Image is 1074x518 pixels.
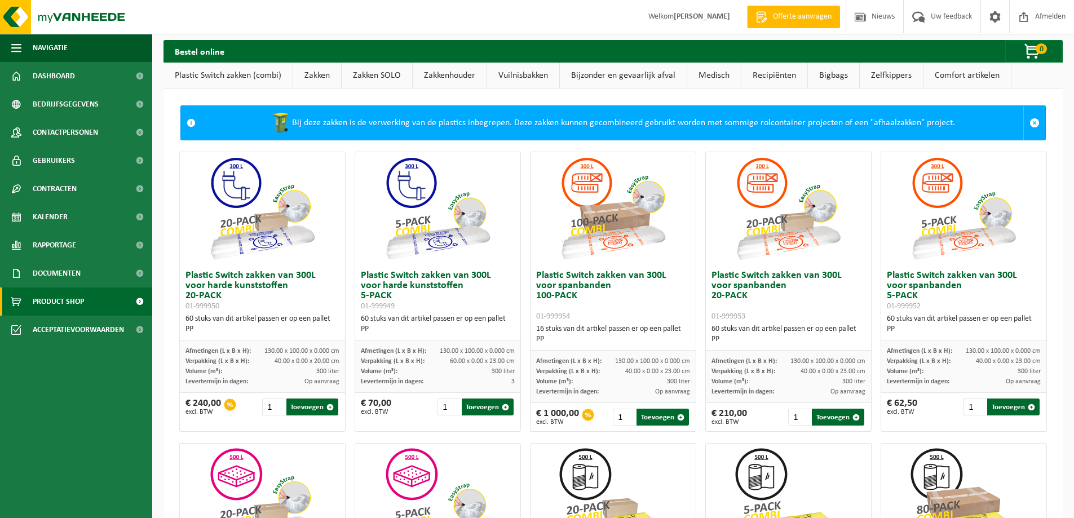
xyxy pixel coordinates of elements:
span: 130.00 x 100.00 x 0.000 cm [966,348,1041,355]
span: Kalender [33,203,68,231]
span: Levertermijn in dagen: [185,378,248,385]
a: Sluit melding [1023,106,1045,140]
span: 40.00 x 0.00 x 20.00 cm [275,358,339,365]
span: excl. BTW [887,409,917,415]
button: Toevoegen [462,399,514,415]
h3: Plastic Switch zakken van 300L voor spanbanden 100-PACK [536,271,690,321]
span: excl. BTW [711,419,747,426]
div: € 210,00 [711,409,747,426]
button: Toevoegen [812,409,864,426]
div: 16 stuks van dit artikel passen er op een pallet [536,324,690,344]
button: 0 [1005,40,1062,63]
span: 40.00 x 0.00 x 23.00 cm [625,368,690,375]
span: 130.00 x 100.00 x 0.000 cm [264,348,339,355]
button: Toevoegen [987,399,1040,415]
span: Volume (m³): [711,378,748,385]
span: Rapportage [33,231,76,259]
span: Bedrijfsgegevens [33,90,99,118]
div: PP [887,324,1041,334]
div: € 1 000,00 [536,409,579,426]
span: excl. BTW [361,409,391,415]
a: Zakken SOLO [342,63,412,88]
span: Offerte aanvragen [770,11,834,23]
span: 300 liter [842,378,865,385]
span: 300 liter [1018,368,1041,375]
input: 1 [613,409,635,426]
span: excl. BTW [185,409,221,415]
div: 60 stuks van dit artikel passen er op een pallet [185,314,339,334]
span: 40.00 x 0.00 x 23.00 cm [976,358,1041,365]
a: Zelfkippers [860,63,923,88]
span: 3 [511,378,515,385]
span: Op aanvraag [830,388,865,395]
span: Verpakking (L x B x H): [536,368,600,375]
span: Levertermijn in dagen: [887,378,949,385]
a: Medisch [687,63,741,88]
span: 40.00 x 0.00 x 23.00 cm [801,368,865,375]
h3: Plastic Switch zakken van 300L voor harde kunststoffen 5-PACK [361,271,515,311]
img: 01-999953 [732,152,845,265]
a: Zakkenhouder [413,63,487,88]
span: excl. BTW [536,419,579,426]
span: 0 [1036,43,1047,54]
span: Acceptatievoorwaarden [33,316,124,344]
span: Afmetingen (L x B x H): [536,358,602,365]
div: 60 stuks van dit artikel passen er op een pallet [887,314,1041,334]
div: € 62,50 [887,399,917,415]
span: Dashboard [33,62,75,90]
span: 130.00 x 100.00 x 0.000 cm [440,348,515,355]
span: Op aanvraag [304,378,339,385]
span: Op aanvraag [655,388,690,395]
a: Bijzonder en gevaarlijk afval [560,63,687,88]
span: 300 liter [316,368,339,375]
span: Volume (m³): [361,368,397,375]
span: Levertermijn in dagen: [711,388,774,395]
div: PP [361,324,515,334]
input: 1 [262,399,285,415]
div: PP [185,324,339,334]
span: Verpakking (L x B x H): [711,368,775,375]
a: Bigbags [808,63,859,88]
span: Volume (m³): [185,368,222,375]
img: 01-999950 [206,152,319,265]
div: 60 stuks van dit artikel passen er op een pallet [361,314,515,334]
span: 01-999954 [536,312,570,321]
a: Recipiënten [741,63,807,88]
span: Navigatie [33,34,68,62]
img: 01-999954 [556,152,669,265]
span: Product Shop [33,287,84,316]
span: Volume (m³): [887,368,923,375]
button: Toevoegen [286,399,339,415]
span: Documenten [33,259,81,287]
div: € 240,00 [185,399,221,415]
span: 60.00 x 0.00 x 23.00 cm [450,358,515,365]
span: 130.00 x 100.00 x 0.000 cm [615,358,690,365]
span: 130.00 x 100.00 x 0.000 cm [790,358,865,365]
img: WB-0240-HPE-GN-50.png [269,112,292,134]
span: Afmetingen (L x B x H): [887,348,952,355]
div: 60 stuks van dit artikel passen er op een pallet [711,324,865,344]
a: Zakken [293,63,341,88]
span: 300 liter [492,368,515,375]
span: Verpakking (L x B x H): [361,358,425,365]
span: 300 liter [667,378,690,385]
span: Volume (m³): [536,378,573,385]
span: Afmetingen (L x B x H): [711,358,777,365]
span: Levertermijn in dagen: [536,388,599,395]
a: Comfort artikelen [923,63,1011,88]
input: 1 [963,399,986,415]
span: Afmetingen (L x B x H): [361,348,426,355]
h3: Plastic Switch zakken van 300L voor spanbanden 20-PACK [711,271,865,321]
span: Verpakking (L x B x H): [185,358,249,365]
img: 01-999952 [907,152,1020,265]
h2: Bestel online [163,40,236,62]
div: PP [711,334,865,344]
div: Bij deze zakken is de verwerking van de plastics inbegrepen. Deze zakken kunnen gecombineerd gebr... [201,106,1023,140]
span: Afmetingen (L x B x H): [185,348,251,355]
span: Verpakking (L x B x H): [887,358,951,365]
strong: [PERSON_NAME] [674,12,730,21]
h3: Plastic Switch zakken van 300L voor spanbanden 5-PACK [887,271,1041,311]
span: Contracten [33,175,77,203]
span: 01-999953 [711,312,745,321]
h3: Plastic Switch zakken van 300L voor harde kunststoffen 20-PACK [185,271,339,311]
